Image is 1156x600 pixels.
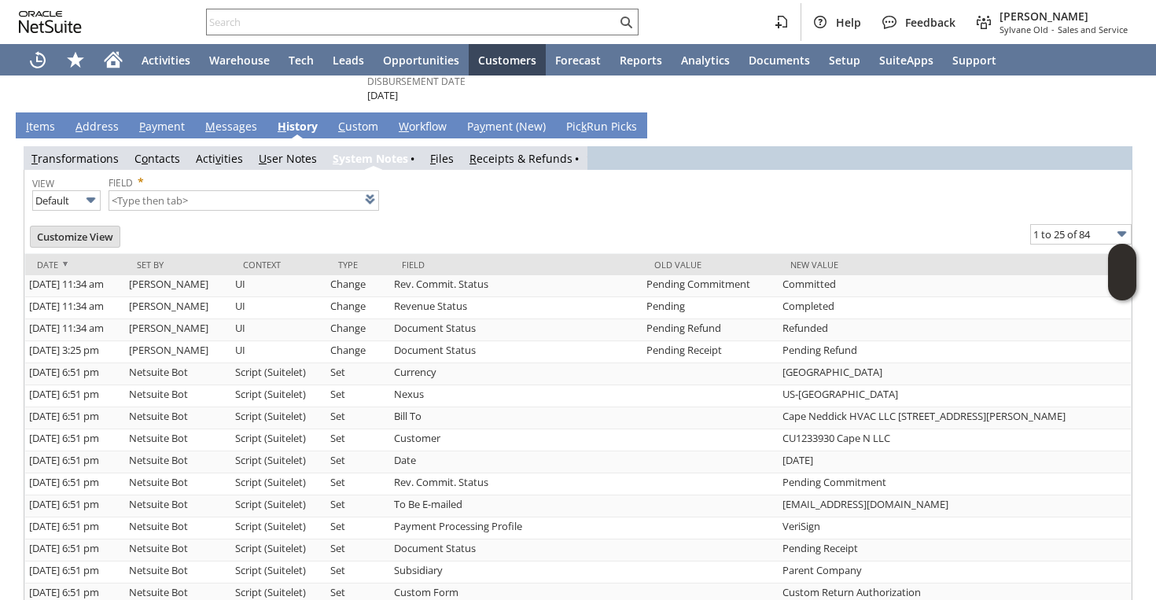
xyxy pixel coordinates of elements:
[390,363,642,385] td: Currency
[125,539,231,561] td: Netsuite Bot
[231,429,326,451] td: Script (Suitelet)
[125,297,231,319] td: [PERSON_NAME]
[142,53,190,68] span: Activities
[125,275,231,297] td: [PERSON_NAME]
[390,495,642,517] td: To Be E-mailed
[333,53,364,68] span: Leads
[326,451,390,473] td: Set
[125,319,231,341] td: [PERSON_NAME]
[546,44,610,75] a: Forecast
[1108,244,1136,300] iframe: Click here to launch Oracle Guided Learning Help Panel
[390,385,642,407] td: Nexus
[82,191,100,209] img: More Options
[25,451,125,473] td: [DATE] 6:51 pm
[390,407,642,429] td: Bill To
[231,495,326,517] td: Script (Suitelet)
[367,75,466,88] a: Disbursement Date
[326,473,390,495] td: Set
[323,44,374,75] a: Leads
[749,53,810,68] span: Documents
[200,44,279,75] a: Warehouse
[231,561,326,583] td: Script (Suitelet)
[790,259,1120,271] div: New Value
[57,44,94,75] div: Shortcuts
[390,341,642,363] td: Document Status
[231,451,326,473] td: Script (Suitelet)
[326,561,390,583] td: Set
[25,473,125,495] td: [DATE] 6:51 pm
[654,259,766,271] div: Old Value
[395,119,451,136] a: Workflow
[390,561,642,583] td: Subsidiary
[383,53,459,68] span: Opportunities
[25,495,125,517] td: [DATE] 6:51 pm
[125,407,231,429] td: Netsuite Bot
[779,275,1132,297] td: Committed
[779,429,1132,451] td: CU1233930 Cape N LLC
[779,561,1132,583] td: Parent Company
[326,275,390,297] td: Change
[278,119,286,134] span: H
[289,53,314,68] span: Tech
[779,407,1132,429] td: Cape Neddick HVAC LLC [STREET_ADDRESS][PERSON_NAME]
[905,15,955,30] span: Feedback
[1051,24,1055,35] span: -
[32,177,54,190] a: View
[66,50,85,69] svg: Shortcuts
[819,44,870,75] a: Setup
[952,53,996,68] span: Support
[581,119,587,134] span: k
[75,119,83,134] span: A
[22,119,59,136] a: Items
[1030,224,1132,245] input: 1 to 25 of 84
[125,473,231,495] td: Netsuite Bot
[478,53,536,68] span: Customers
[231,517,326,539] td: Script (Suitelet)
[201,119,261,136] a: Messages
[19,44,57,75] a: Recent Records
[642,275,778,297] td: Pending Commitment
[125,517,231,539] td: Netsuite Bot
[779,517,1132,539] td: VeriSign
[231,385,326,407] td: Script (Suitelet)
[205,119,215,134] span: M
[326,385,390,407] td: Set
[779,341,1132,363] td: Pending Refund
[326,297,390,319] td: Change
[125,451,231,473] td: Netsuite Bot
[72,119,123,136] a: Address
[326,407,390,429] td: Set
[125,561,231,583] td: Netsuite Bot
[125,341,231,363] td: [PERSON_NAME]
[681,53,730,68] span: Analytics
[642,341,778,363] td: Pending Receipt
[231,341,326,363] td: UI
[32,190,101,211] input: Default
[109,190,379,211] input: <Type then tab>
[326,429,390,451] td: Set
[26,119,29,134] span: I
[338,119,345,134] span: C
[739,44,819,75] a: Documents
[469,151,477,166] span: R
[109,176,133,190] a: Field
[135,119,189,136] a: Payment
[1000,24,1048,35] span: Sylvane Old
[139,119,145,134] span: P
[25,297,125,319] td: [DATE] 11:34 am
[326,495,390,517] td: Set
[836,15,861,30] span: Help
[25,341,125,363] td: [DATE] 3:25 pm
[125,363,231,385] td: Netsuite Bot
[555,53,601,68] span: Forecast
[390,539,642,561] td: Document Status
[943,44,1006,75] a: Support
[390,517,642,539] td: Payment Processing Profile
[879,53,933,68] span: SuiteApps
[231,297,326,319] td: UI
[19,11,82,33] svg: logo
[399,119,409,134] span: W
[279,44,323,75] a: Tech
[480,119,485,134] span: y
[620,53,662,68] span: Reports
